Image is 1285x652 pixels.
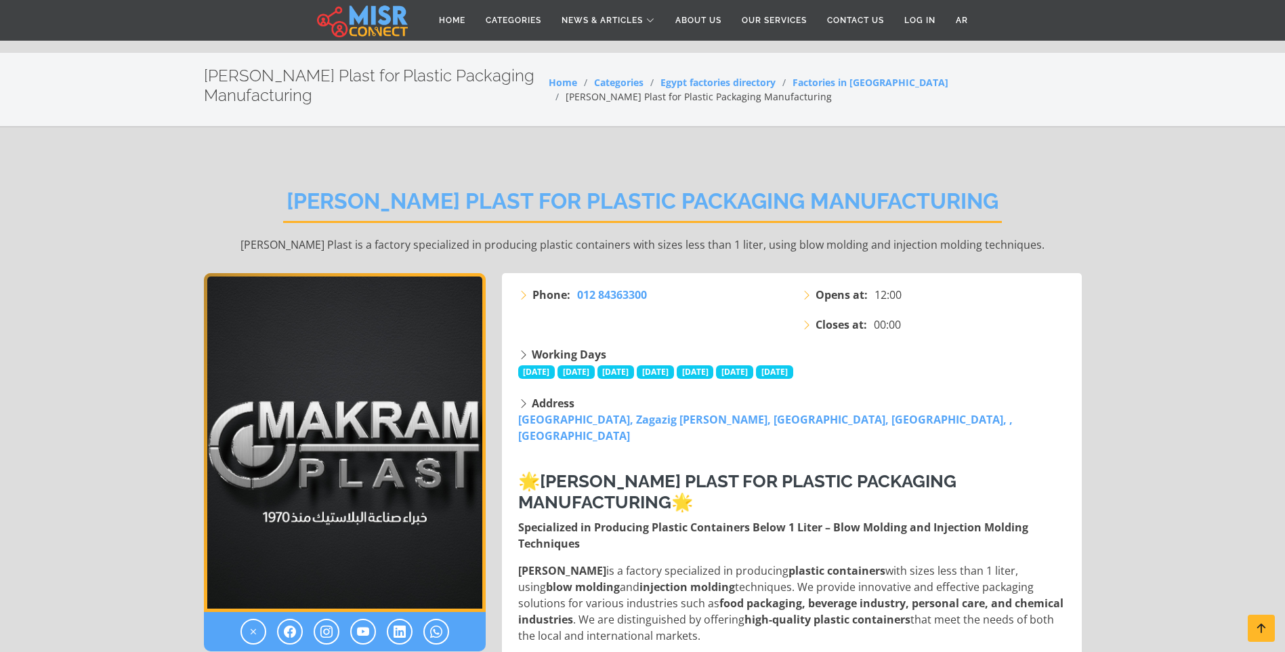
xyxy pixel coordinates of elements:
[793,76,948,89] a: Factories in [GEOGRAPHIC_DATA]
[518,563,1068,644] p: is a factory specialized in producing with sizes less than 1 liter, using and techniques. We prov...
[204,237,1082,253] p: [PERSON_NAME] Plast is a factory specialized in producing plastic containers with sizes less than...
[518,520,1028,551] strong: Specialized in Producing Plastic Containers Below 1 Liter – Blow Molding and Injection Molding Te...
[317,3,408,37] img: main.misr_connect
[546,579,620,594] strong: blow molding
[204,273,486,612] img: Makram Plast for Plastic Packaging Manufacturing
[518,596,1063,627] strong: food packaging, beverage industry, personal care, and chemical industries
[204,66,549,106] h2: [PERSON_NAME] Plast for Plastic Packaging Manufacturing
[557,365,595,379] span: [DATE]
[518,365,555,379] span: [DATE]
[946,7,978,33] a: AR
[816,287,868,303] strong: Opens at:
[716,365,753,379] span: [DATE]
[660,76,776,89] a: Egypt factories directory
[429,7,476,33] a: Home
[204,273,486,612] div: 1 / 1
[677,365,714,379] span: [DATE]
[518,471,956,512] strong: [PERSON_NAME] Plast for Plastic Packaging Manufacturing
[549,76,577,89] a: Home
[756,365,793,379] span: [DATE]
[549,89,832,104] li: [PERSON_NAME] Plast for Plastic Packaging Manufacturing
[816,317,867,333] strong: Closes at:
[894,7,946,33] a: Log in
[532,396,574,411] strong: Address
[532,287,570,303] strong: Phone:
[518,412,1013,443] a: [GEOGRAPHIC_DATA], Zagazig [PERSON_NAME], [GEOGRAPHIC_DATA], [GEOGRAPHIC_DATA], , [GEOGRAPHIC_DATA]
[744,612,910,627] strong: high-quality plastic containers
[562,14,643,26] span: News & Articles
[665,7,732,33] a: About Us
[283,188,1002,223] h2: [PERSON_NAME] Plast for Plastic Packaging Manufacturing
[788,563,885,578] strong: plastic containers
[597,365,635,379] span: [DATE]
[551,7,665,33] a: News & Articles
[577,287,647,303] a: 012 84363300
[577,287,647,302] span: 012 84363300
[637,365,674,379] span: [DATE]
[874,317,901,333] span: 00:00
[732,7,817,33] a: Our Services
[639,579,735,594] strong: injection molding
[518,563,606,578] strong: [PERSON_NAME]
[476,7,551,33] a: Categories
[817,7,894,33] a: Contact Us
[875,287,902,303] span: 12:00
[518,471,1068,513] h3: 🌟 🌟
[594,76,644,89] a: Categories
[532,347,606,362] strong: Working Days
